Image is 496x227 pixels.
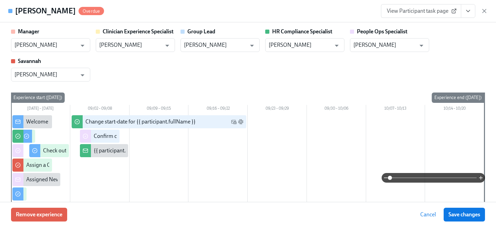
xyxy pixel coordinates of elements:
[130,105,189,114] div: 09/09 – 09/15
[94,132,166,140] div: Confirm cleared by People Ops
[331,40,342,51] button: Open
[77,70,88,80] button: Open
[448,211,480,218] span: Save changes
[85,118,196,126] div: Change start-date for {{ participant.fullName }}
[231,119,237,125] svg: Work Email
[307,105,366,114] div: 09/30 – 10/06
[15,6,76,16] h4: [PERSON_NAME]
[79,9,104,14] span: Overdue
[188,105,248,114] div: 09/16 – 09/22
[18,28,39,35] strong: Manager
[247,40,257,51] button: Open
[11,93,65,103] div: Experience start ([DATE])
[272,28,332,35] strong: HR Compliance Specialist
[18,58,41,64] strong: Savannah
[366,105,425,114] div: 10/07 – 10/13
[103,28,174,35] strong: Clinician Experience Specialist
[415,208,441,221] button: Cancel
[461,4,475,18] button: View task page
[94,147,234,154] div: {{ participant.fullName }} has filled out the onboarding form
[187,28,215,35] strong: Group Lead
[420,211,436,218] span: Cancel
[16,211,62,218] span: Remove experience
[387,8,455,14] span: View Participant task page
[425,105,484,114] div: 10/14 – 10/20
[11,105,70,114] div: [DATE] – [DATE]
[26,118,156,126] div: Welcome from the Charlie Health Compliance Team 👋
[238,119,244,125] svg: Slack
[357,28,407,35] strong: People Ops Specialist
[444,208,485,221] button: Save changes
[381,4,461,18] a: View Participant task page
[70,105,130,114] div: 09/02 – 09/08
[162,40,173,51] button: Open
[26,161,299,169] div: Assign a Clinician Experience Specialist for {{ participant.fullName }} (start-date {{ participan...
[248,105,307,114] div: 09/23 – 09/29
[416,40,427,51] button: Open
[43,147,142,154] div: Check out our recommended laptop specs
[77,40,88,51] button: Open
[11,208,67,221] button: Remove experience
[432,93,484,103] div: Experience end ([DATE])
